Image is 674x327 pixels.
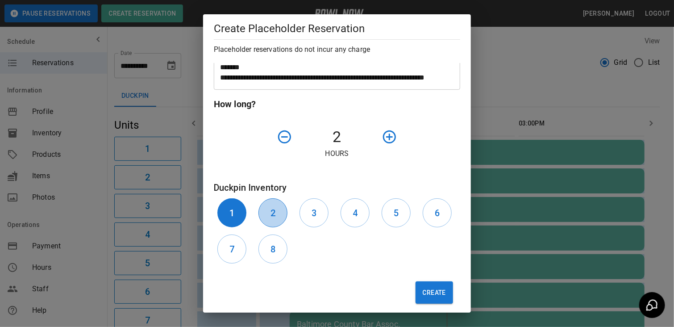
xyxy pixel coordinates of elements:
h5: Create Placeholder Reservation [214,21,460,36]
button: 3 [300,198,329,227]
button: 6 [423,198,452,227]
button: 2 [258,198,287,227]
button: 1 [217,198,246,227]
h4: 2 [296,128,378,147]
h6: 8 [270,242,275,256]
h6: 6 [435,206,440,220]
h6: How long? [214,97,460,111]
h6: 2 [270,206,275,220]
h6: Placeholder reservations do not incur any charge [214,43,460,56]
h6: 4 [353,206,358,220]
button: 4 [341,198,370,227]
h6: 7 [229,242,234,256]
h6: 5 [394,206,399,220]
button: Create [416,281,453,304]
button: 8 [258,235,287,264]
h6: 3 [312,206,316,220]
h6: Duckpin Inventory [214,180,460,195]
button: 5 [382,198,411,227]
p: Hours [214,148,460,159]
button: 7 [217,235,246,264]
h6: 1 [229,206,234,220]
